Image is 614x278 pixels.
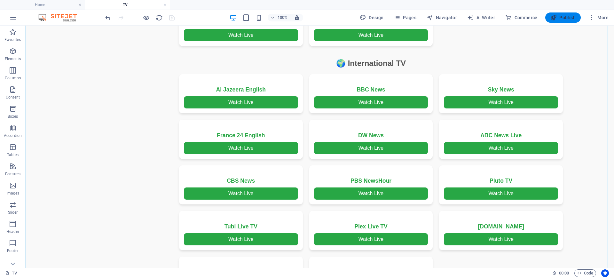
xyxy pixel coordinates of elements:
[37,14,85,21] img: Editor Logo
[465,12,498,23] button: AI Writer
[277,14,287,21] h6: 100%
[294,15,300,20] i: On resize automatically adjust zoom level to fit chosen device.
[394,14,416,21] span: Pages
[7,152,19,157] p: Tables
[4,37,21,42] p: Favorites
[559,269,569,277] span: 00 00
[427,14,457,21] span: Navigator
[424,12,460,23] button: Navigator
[155,14,163,21] i: Reload page
[357,12,386,23] div: Design (Ctrl+Alt+Y)
[577,269,593,277] span: Code
[104,14,112,21] i: Undo: Change HTML (Ctrl+Z)
[391,12,419,23] button: Pages
[155,14,163,21] button: reload
[5,269,17,277] a: Click to cancel selection. Double-click to open Pages
[268,14,290,21] button: 100%
[6,95,20,100] p: Content
[6,191,20,196] p: Images
[8,210,18,215] p: Slider
[5,56,21,61] p: Elements
[357,12,386,23] button: Design
[5,171,20,177] p: Features
[85,1,170,8] h4: TV
[6,229,19,234] p: Header
[4,133,22,138] p: Accordion
[586,12,611,23] button: More
[550,14,576,21] span: Publish
[588,14,609,21] span: More
[601,269,609,277] button: Usercentrics
[545,12,581,23] button: Publish
[552,269,569,277] h6: Session time
[505,14,538,21] span: Commerce
[104,14,112,21] button: undo
[574,269,596,277] button: Code
[360,14,384,21] span: Design
[467,14,495,21] span: AI Writer
[8,114,18,119] p: Boxes
[5,75,21,81] p: Columns
[7,248,19,253] p: Footer
[142,14,150,21] button: Click here to leave preview mode and continue editing
[503,12,540,23] button: Commerce
[563,271,564,275] span: :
